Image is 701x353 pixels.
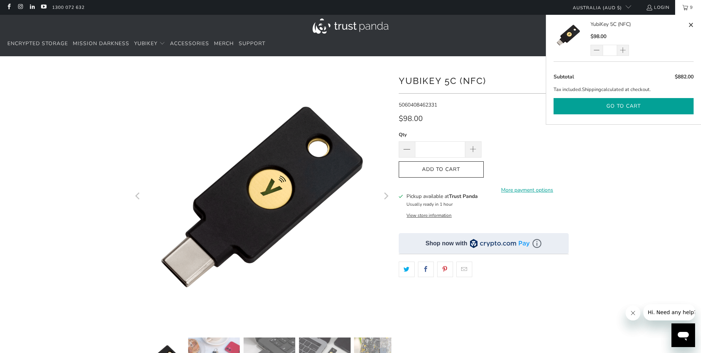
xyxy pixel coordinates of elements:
img: Trust Panda Australia [313,19,388,34]
a: Accessories [170,35,209,53]
div: Shop now with [426,239,467,248]
a: Email this to a friend [456,262,472,277]
a: Trust Panda Australia on Instagram [17,4,23,10]
a: YubiKey 5C (NFC) [591,20,686,28]
span: Merch [214,40,234,47]
span: Hi. Need any help? [4,5,53,11]
button: Previous [132,67,144,326]
span: $882.00 [675,73,694,80]
a: YubiKey 5C (NFC) - Trust Panda [133,67,391,326]
a: 1300 072 632 [52,3,85,11]
a: Share this on Pinterest [437,262,453,277]
a: Encrypted Storage [7,35,68,53]
button: Add to Cart [399,161,484,178]
iframe: Button to launch messaging window [671,323,695,347]
a: Login [646,3,670,11]
a: Trust Panda Australia on LinkedIn [29,4,35,10]
iframe: Message from company [643,304,695,320]
a: Share this on Facebook [418,262,434,277]
nav: Translation missing: en.navigation.header.main_nav [7,35,265,53]
h1: YubiKey 5C (NFC) [399,73,569,88]
a: Trust Panda Australia on YouTube [40,4,47,10]
span: 5060408462331 [399,101,437,108]
span: Support [239,40,265,47]
a: Mission Darkness [73,35,129,53]
b: Trust Panda [449,193,478,200]
summary: YubiKey [134,35,165,53]
a: Merch [214,35,234,53]
span: Mission Darkness [73,40,129,47]
a: YubiKey 5C (NFC) [554,20,591,56]
a: Trust Panda Australia on Facebook [6,4,12,10]
a: Support [239,35,265,53]
iframe: Close message [626,306,640,320]
span: YubiKey [134,40,157,47]
button: Go to cart [554,98,694,115]
button: View store information [406,212,452,218]
span: Add to Cart [406,167,476,173]
span: $98.00 [399,114,423,124]
iframe: Reviews Widget [399,290,569,315]
span: Encrypted Storage [7,40,68,47]
small: Usually ready in 1 hour [406,201,453,207]
span: Accessories [170,40,209,47]
a: Share this on Twitter [399,262,415,277]
h3: Pickup available at [406,192,478,200]
span: Subtotal [554,73,574,80]
label: Qty [399,131,481,139]
span: $98.00 [591,33,606,40]
img: YubiKey 5C (NFC) [554,20,583,50]
a: Shipping [582,86,601,94]
a: More payment options [486,186,569,194]
p: Tax included. calculated at checkout. [554,86,694,94]
button: Next [380,67,392,326]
